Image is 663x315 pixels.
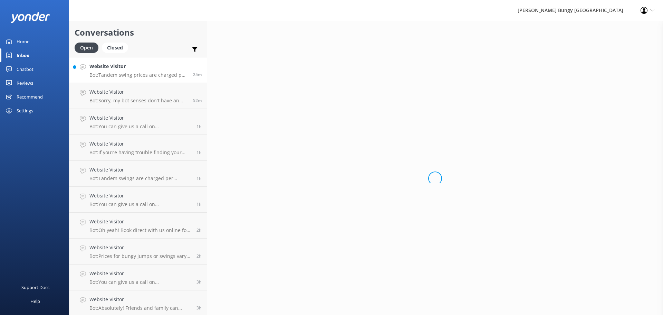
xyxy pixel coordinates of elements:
[17,104,33,118] div: Settings
[89,72,188,78] p: Bot: Tandem swing prices are charged per person, so it's the same cost whether you're going solo ...
[69,239,207,265] a: Website VisitorBot:Prices for bungy jumps or swings vary depending on the location and thrill you...
[89,296,191,303] h4: Website Visitor
[89,149,191,156] p: Bot: If you're having trouble finding your photos, shoot an email to [EMAIL_ADDRESS][DOMAIN_NAME]...
[196,201,202,207] span: Sep 25 2025 02:35pm (UTC +12:00) Pacific/Auckland
[75,26,202,39] h2: Conversations
[89,244,191,251] h4: Website Visitor
[102,44,132,51] a: Closed
[89,123,191,130] p: Bot: You can give us a call on [PHONE_NUMBER] or [PHONE_NUMBER] to chat with a crew member. Our o...
[193,72,202,77] span: Sep 25 2025 04:01pm (UTC +12:00) Pacific/Auckland
[196,305,202,311] span: Sep 25 2025 12:55pm (UTC +12:00) Pacific/Auckland
[17,35,29,48] div: Home
[196,123,202,129] span: Sep 25 2025 03:08pm (UTC +12:00) Pacific/Auckland
[89,201,191,207] p: Bot: You can give us a call on [PHONE_NUMBER] or [PHONE_NUMBER] to chat with a crew member. Our o...
[69,161,207,187] a: Website VisitorBot:Tandem swings are charged per person, so you'll need to book two individual sp...
[196,149,202,155] span: Sep 25 2025 02:59pm (UTC +12:00) Pacific/Auckland
[75,43,98,53] div: Open
[30,294,40,308] div: Help
[89,218,191,225] h4: Website Visitor
[69,265,207,290] a: Website VisitorBot:You can give us a call on [PHONE_NUMBER] or [PHONE_NUMBER] to chat with a crew...
[69,135,207,161] a: Website VisitorBot:If you're having trouble finding your photos, shoot an email to [EMAIL_ADDRESS...
[89,227,191,233] p: Bot: Oh yeah! Book direct with us online for the best prices. Our combos are the way to go if you...
[89,192,191,200] h4: Website Visitor
[89,175,191,182] p: Bot: Tandem swings are charged per person, so you'll need to book two individual spots. You can d...
[102,43,128,53] div: Closed
[17,62,33,76] div: Chatbot
[89,98,188,104] p: Bot: Sorry, my bot senses don't have an answer for that, please try and rephrase your question, I...
[196,227,202,233] span: Sep 25 2025 02:07pm (UTC +12:00) Pacific/Auckland
[193,98,202,103] span: Sep 25 2025 03:34pm (UTC +12:00) Pacific/Auckland
[21,280,49,294] div: Support Docs
[89,88,188,96] h4: Website Visitor
[89,305,191,311] p: Bot: Absolutely! Friends and family can come along to watch you take the plunge. At [GEOGRAPHIC_D...
[89,140,191,148] h4: Website Visitor
[69,83,207,109] a: Website VisitorBot:Sorry, my bot senses don't have an answer for that, please try and rephrase yo...
[89,166,191,174] h4: Website Visitor
[89,253,191,259] p: Bot: Prices for bungy jumps or swings vary depending on the location and thrill you choose. For t...
[75,44,102,51] a: Open
[89,279,191,285] p: Bot: You can give us a call on [PHONE_NUMBER] or [PHONE_NUMBER] to chat with a crew member. Our o...
[196,279,202,285] span: Sep 25 2025 01:00pm (UTC +12:00) Pacific/Auckland
[196,175,202,181] span: Sep 25 2025 02:49pm (UTC +12:00) Pacific/Auckland
[69,213,207,239] a: Website VisitorBot:Oh yeah! Book direct with us online for the best prices. Our combos are the wa...
[196,253,202,259] span: Sep 25 2025 01:49pm (UTC +12:00) Pacific/Auckland
[89,63,188,70] h4: Website Visitor
[89,270,191,277] h4: Website Visitor
[89,114,191,122] h4: Website Visitor
[17,48,29,62] div: Inbox
[69,57,207,83] a: Website VisitorBot:Tandem swing prices are charged per person, so it's the same cost whether you'...
[17,76,33,90] div: Reviews
[69,187,207,213] a: Website VisitorBot:You can give us a call on [PHONE_NUMBER] or [PHONE_NUMBER] to chat with a crew...
[17,90,43,104] div: Recommend
[69,109,207,135] a: Website VisitorBot:You can give us a call on [PHONE_NUMBER] or [PHONE_NUMBER] to chat with a crew...
[10,12,50,23] img: yonder-white-logo.png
